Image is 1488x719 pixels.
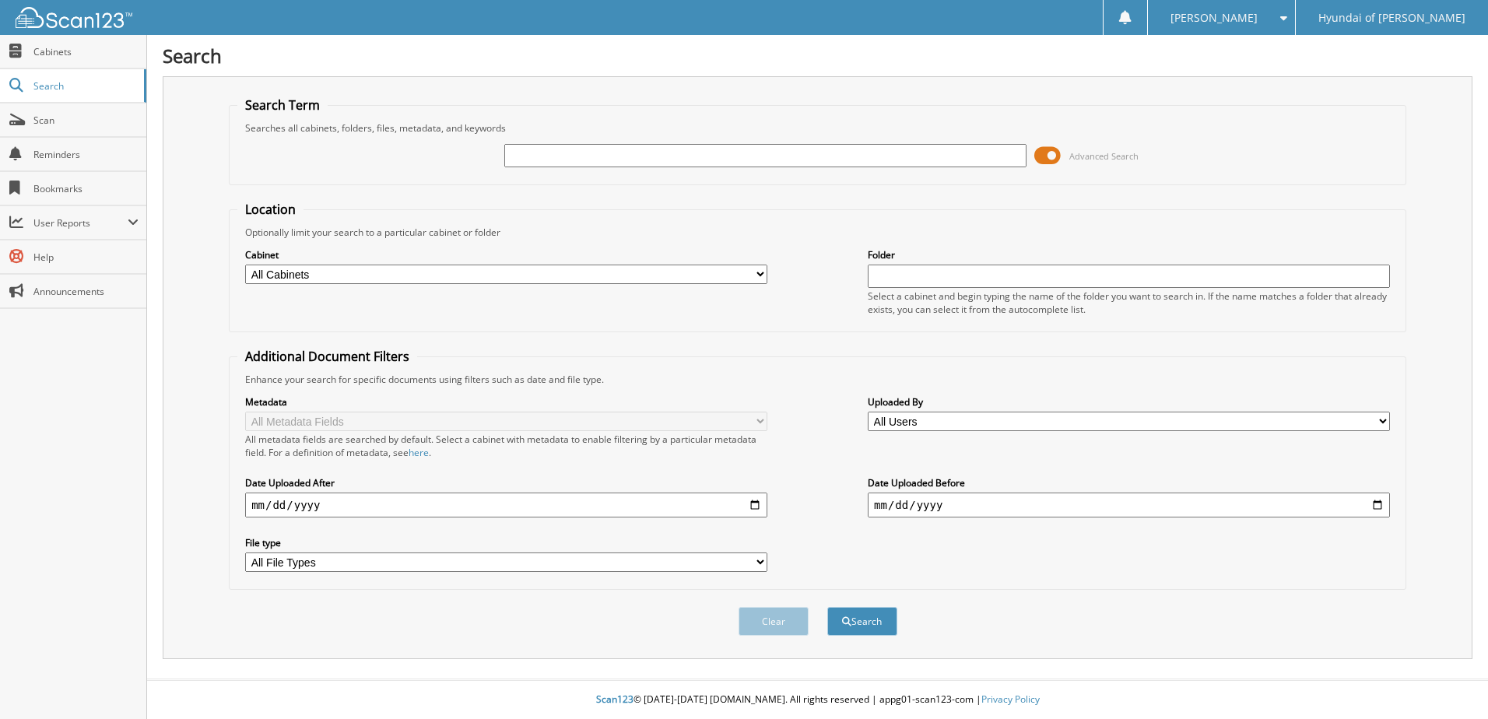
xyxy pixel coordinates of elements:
span: Scan123 [596,693,633,706]
span: Advanced Search [1069,150,1139,162]
legend: Additional Document Filters [237,348,417,365]
button: Search [827,607,897,636]
span: Reminders [33,148,139,161]
h1: Search [163,43,1472,68]
span: Search [33,79,136,93]
span: Cabinets [33,45,139,58]
label: Uploaded By [868,395,1390,409]
button: Clear [739,607,809,636]
span: Hyundai of [PERSON_NAME] [1318,13,1465,23]
span: Scan [33,114,139,127]
div: Searches all cabinets, folders, files, metadata, and keywords [237,121,1398,135]
div: Select a cabinet and begin typing the name of the folder you want to search in. If the name match... [868,289,1390,316]
label: Cabinet [245,248,767,261]
input: start [245,493,767,517]
a: Privacy Policy [981,693,1040,706]
label: Folder [868,248,1390,261]
label: Date Uploaded Before [868,476,1390,489]
label: File type [245,536,767,549]
span: [PERSON_NAME] [1170,13,1258,23]
span: Help [33,251,139,264]
label: Metadata [245,395,767,409]
span: User Reports [33,216,128,230]
label: Date Uploaded After [245,476,767,489]
legend: Location [237,201,304,218]
div: All metadata fields are searched by default. Select a cabinet with metadata to enable filtering b... [245,433,767,459]
span: Bookmarks [33,182,139,195]
span: Announcements [33,285,139,298]
input: end [868,493,1390,517]
legend: Search Term [237,96,328,114]
img: scan123-logo-white.svg [16,7,132,28]
div: Enhance your search for specific documents using filters such as date and file type. [237,373,1398,386]
a: here [409,446,429,459]
iframe: Chat Widget [1410,644,1488,719]
div: © [DATE]-[DATE] [DOMAIN_NAME]. All rights reserved | appg01-scan123-com | [147,681,1488,719]
div: Optionally limit your search to a particular cabinet or folder [237,226,1398,239]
